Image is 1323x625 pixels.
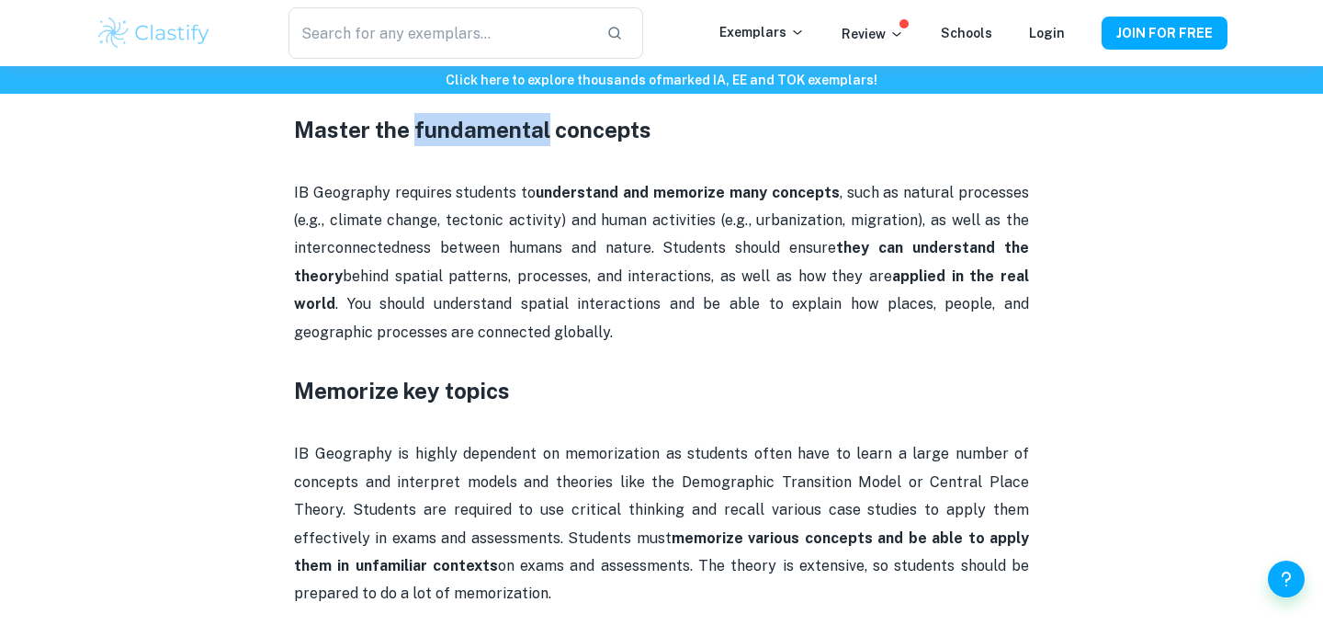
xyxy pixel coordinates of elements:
button: JOIN FOR FREE [1102,17,1227,50]
strong: Master the fundamental concepts [294,117,651,142]
a: Schools [941,26,992,40]
strong: understand and memorize many concepts [536,184,839,201]
strong: they can understand the theory [294,239,1029,284]
p: IB Geography is highly dependent on memorization as students often have to learn a large number o... [294,440,1029,608]
button: Help and Feedback [1268,561,1305,597]
h6: Click here to explore thousands of marked IA, EE and TOK exemplars ! [4,70,1319,90]
p: Review [842,24,904,44]
strong: Memorize key topics [294,378,510,403]
img: Clastify logo [96,15,212,51]
a: Login [1029,26,1065,40]
p: IB Geography requires students to , such as natural processes (e.g., climate change, tectonic act... [294,179,1029,347]
p: Exemplars [719,22,805,42]
input: Search for any exemplars... [288,7,592,59]
strong: memorize various concepts and be able to apply them in unfamiliar contexts [294,529,1029,574]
